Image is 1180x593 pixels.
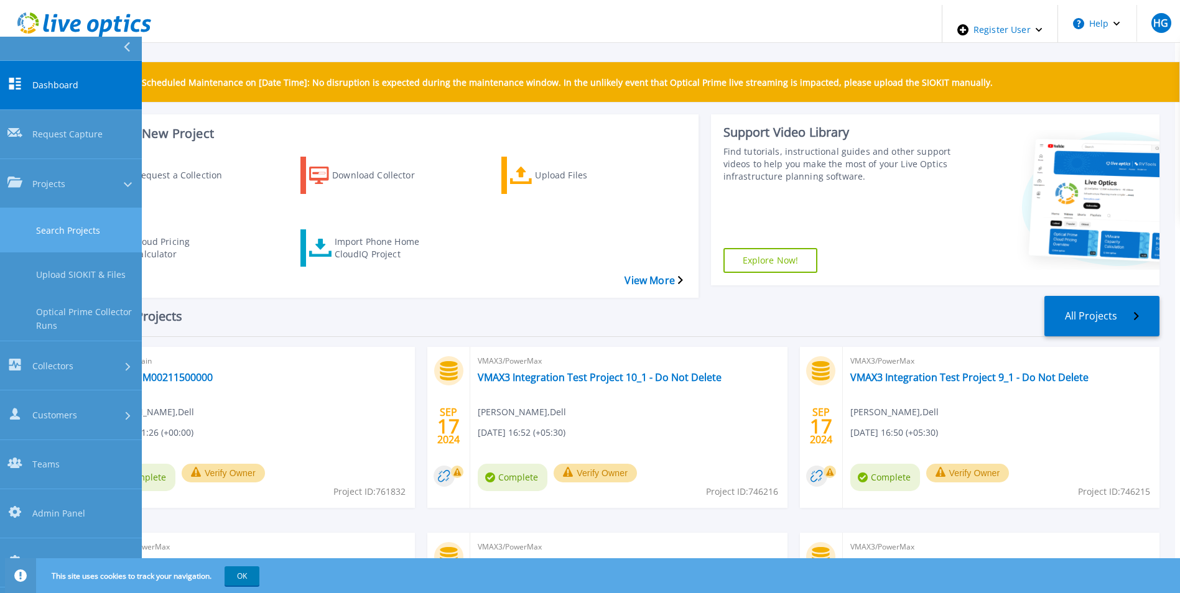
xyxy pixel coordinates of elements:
[723,145,952,183] div: Find tutorials, instructional guides and other support videos to help you make the most of your L...
[723,124,952,140] div: Support Video Library
[478,405,566,419] span: [PERSON_NAME] , Dell
[706,485,778,499] span: Project ID: 746216
[106,540,407,554] span: VMAX3/PowerMax
[501,157,652,194] a: Upload Files
[478,464,547,491] span: Complete
[850,354,1152,368] span: VMAX3/PowerMax
[850,540,1152,554] span: VMAX3/PowerMax
[478,426,565,439] span: [DATE] 16:52 (+05:30)
[1078,485,1150,499] span: Project ID: 746215
[39,566,259,586] span: This site uses cookies to track your navigation.
[32,556,73,569] span: My Profile
[106,354,407,368] span: Data Domain
[32,128,103,141] span: Request Capture
[625,275,682,287] a: View More
[335,232,434,264] div: Import Phone Home CloudIQ Project
[106,405,194,419] span: [PERSON_NAME] , Dell
[98,76,993,88] p: UAT TEST: Scheduled Maintenance on [Date Time]: No disruption is expected during the maintenance ...
[478,557,716,569] a: VMAX3 Integration Test Project 8_4 - Do Not Delete
[850,464,920,491] span: Complete
[437,421,460,431] span: 17
[100,127,682,140] h3: Start a New Project
[850,405,939,419] span: [PERSON_NAME] , Dell
[135,160,235,191] div: Request a Collection
[926,464,1010,482] button: Verify Owner
[32,457,60,471] span: Teams
[850,557,1089,569] a: VMAX3 Integration Test Project 8_3 - Do Not Delete
[554,464,637,482] button: Verify Owner
[942,5,1057,55] div: Register User
[723,248,818,273] a: Explore Now!
[100,157,250,194] a: Request a Collection
[300,157,451,194] a: Download Collector
[32,359,73,372] span: Collectors
[850,426,938,439] span: [DATE] 16:50 (+05:30)
[1044,296,1159,336] a: All Projects
[32,177,65,190] span: Projects
[182,464,265,482] button: Verify Owner
[133,232,233,264] div: Cloud Pricing Calculator
[1058,5,1136,42] button: Help
[32,408,77,421] span: Customers
[1153,18,1168,28] span: HG
[106,371,213,384] a: Test_APM00211500000
[478,371,722,384] a: VMAX3 Integration Test Project 10_1 - Do Not Delete
[809,403,833,449] div: SEP 2024
[100,229,250,267] a: Cloud Pricing Calculator
[850,371,1089,384] a: VMAX3 Integration Test Project 9_1 - Do Not Delete
[478,540,779,554] span: VMAX3/PowerMax
[810,421,832,431] span: 17
[535,160,634,191] div: Upload Files
[225,566,259,586] button: OK
[332,160,432,191] div: Download Collector
[333,485,406,499] span: Project ID: 761832
[437,403,460,449] div: SEP 2024
[32,507,85,520] span: Admin Panel
[478,354,779,368] span: VMAX3/PowerMax
[32,78,78,91] span: Dashboard
[106,557,344,569] a: VMAX3 Integration Test Project 9_0 - Do Not Delete
[106,426,193,439] span: [DATE] 11:26 (+00:00)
